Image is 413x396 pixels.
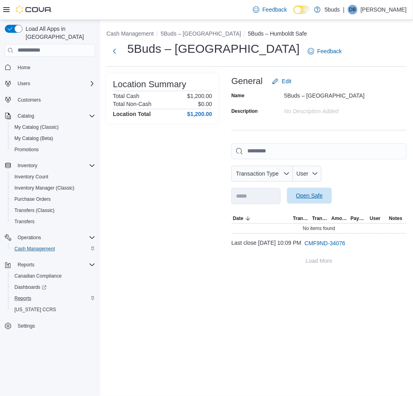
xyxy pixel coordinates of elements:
span: Transaction Type [236,170,279,177]
span: Load More [306,257,333,265]
button: 5Buds – Humboldt Safe [248,30,307,37]
button: Cash Management [106,30,154,37]
button: [US_STATE] CCRS [8,304,98,315]
span: Notes [389,215,402,222]
button: Settings [2,320,98,332]
button: Reports [2,259,98,270]
a: My Catalog (Beta) [11,134,56,143]
h6: Total Non-Cash [113,101,152,107]
span: User [370,215,381,222]
span: Purchase Orders [11,194,95,204]
a: Dashboards [8,282,98,293]
a: [US_STATE] CCRS [11,305,59,314]
button: Home [2,62,98,73]
span: Canadian Compliance [14,273,62,279]
a: Feedback [305,43,345,59]
button: Amount [330,214,349,223]
a: Feedback [250,2,290,18]
a: Inventory Count [11,172,52,182]
span: Users [18,80,30,87]
button: Date [231,214,291,223]
span: Dashboards [14,284,46,290]
span: No items found [303,225,335,232]
span: Purchase Orders [14,196,51,202]
a: Cash Management [11,244,58,254]
button: Reports [14,260,38,270]
span: Customers [18,97,41,103]
span: Edit [282,77,291,85]
h3: Location Summary [113,80,186,89]
span: Inventory Count [11,172,95,182]
button: Inventory Manager (Classic) [8,182,98,194]
nav: Complex example [5,58,95,353]
label: Name [231,92,245,99]
h3: General [231,76,263,86]
span: Date [233,215,243,222]
p: 5buds [325,5,340,14]
button: My Catalog (Beta) [8,133,98,144]
span: User [297,170,309,177]
span: Promotions [11,145,95,154]
img: Cova [16,6,52,14]
span: Reports [14,260,95,270]
button: Transfers [8,216,98,227]
button: Payment Methods [349,214,368,223]
span: Operations [14,233,95,242]
span: Washington CCRS [11,305,95,314]
button: Transaction Type [291,214,311,223]
span: My Catalog (Beta) [11,134,95,143]
button: Operations [2,232,98,243]
span: Reports [11,294,95,303]
a: Home [14,63,34,72]
a: Promotions [11,145,42,154]
span: [US_STATE] CCRS [14,306,56,313]
div: No Description added [284,105,391,114]
a: Purchase Orders [11,194,54,204]
button: Open Safe [287,188,332,204]
a: Canadian Compliance [11,271,65,281]
button: Load More [231,253,407,269]
button: Customers [2,94,98,106]
span: Users [14,79,95,88]
span: Inventory Count [14,174,48,180]
a: My Catalog (Classic) [11,122,62,132]
span: Catalog [14,111,95,121]
span: Feedback [317,47,342,55]
input: Dark Mode [293,6,310,14]
span: Customers [14,95,95,105]
div: Dan Beaudry [348,5,357,14]
span: Feedback [263,6,287,14]
button: Edit [269,73,295,89]
button: Transaction Type [231,166,293,182]
input: This is a search bar. As you type, the results lower in the page will automatically filter. [231,143,407,159]
button: Cash Management [8,243,98,254]
span: My Catalog (Classic) [11,122,95,132]
span: Dashboards [11,282,95,292]
button: Transfers (Classic) [8,205,98,216]
span: My Catalog (Beta) [14,135,53,142]
h4: $1,200.00 [187,111,212,117]
p: $1,200.00 [187,93,212,99]
a: Inventory Manager (Classic) [11,183,78,193]
span: Settings [14,321,95,331]
span: CMF9ND-34076 [305,239,345,247]
span: Transfers [14,218,34,225]
span: DB [349,5,356,14]
span: Operations [18,234,41,241]
span: Transfers [11,217,95,226]
h6: Total Cash [113,93,139,99]
button: Operations [14,233,44,242]
button: Users [14,79,33,88]
span: Catalog [18,113,34,119]
label: Description [231,108,258,114]
button: Next [106,43,122,59]
button: My Catalog (Classic) [8,122,98,133]
span: Transaction # [312,215,328,222]
div: Last close [DATE] 10:09 PM [231,235,407,251]
span: Canadian Compliance [11,271,95,281]
span: Cash Management [14,246,55,252]
p: [PERSON_NAME] [361,5,407,14]
button: Notes [387,214,407,223]
button: Inventory Count [8,171,98,182]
